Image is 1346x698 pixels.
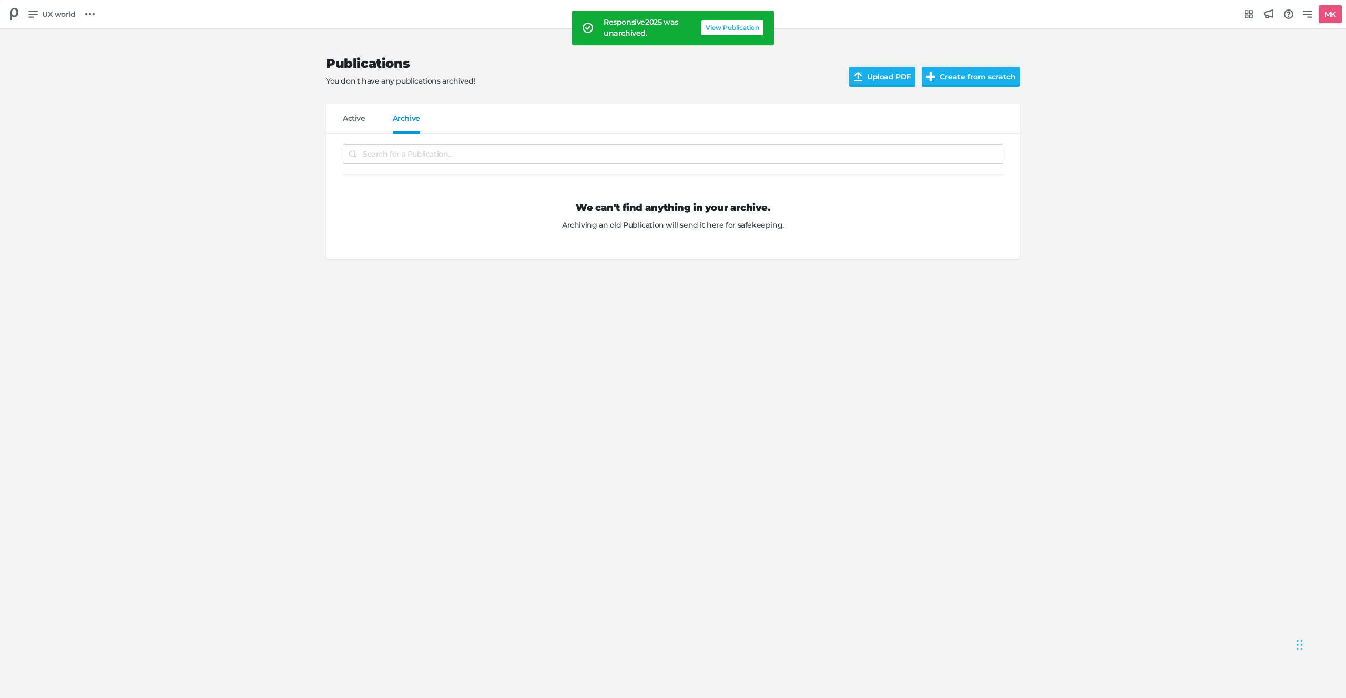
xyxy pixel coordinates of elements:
label: Upload PDF [849,67,915,87]
p: You don't have any publications archived! [326,76,832,87]
p: Archiving an old Publication will send it here for safekeeping. [343,213,1003,248]
h5: MK [1320,6,1340,23]
a: Integrations Hub [1240,5,1258,23]
input: Search for a Publication... [343,144,1003,164]
div: UX world [4,4,24,24]
div: Drag [1297,629,1303,661]
div: Responsive2025 was unarchived. [604,17,695,39]
a: Active [343,114,365,134]
h2: Publications [326,56,832,71]
button: Create from scratch [922,67,1020,87]
button: View Publication [701,20,763,35]
h3: We can't find anything in your archive. [343,202,1003,214]
input: Upload PDF [849,67,929,87]
a: Archive [393,114,420,134]
span: UX world [42,8,76,20]
iframe: Chat Widget [1293,619,1346,669]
